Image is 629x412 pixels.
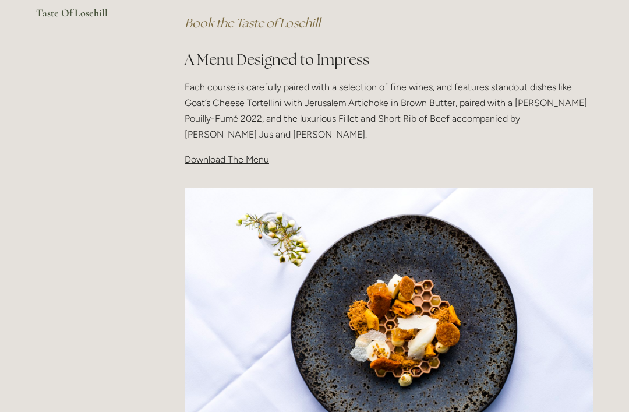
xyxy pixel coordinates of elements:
[185,154,269,165] span: Download The Menu
[185,15,320,31] a: Book the Taste of Losehill
[36,6,147,27] a: Taste Of Losehill
[185,50,593,70] h2: A Menu Designed to Impress
[185,79,593,143] p: Each course is carefully paired with a selection of fine wines, and features standout dishes like...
